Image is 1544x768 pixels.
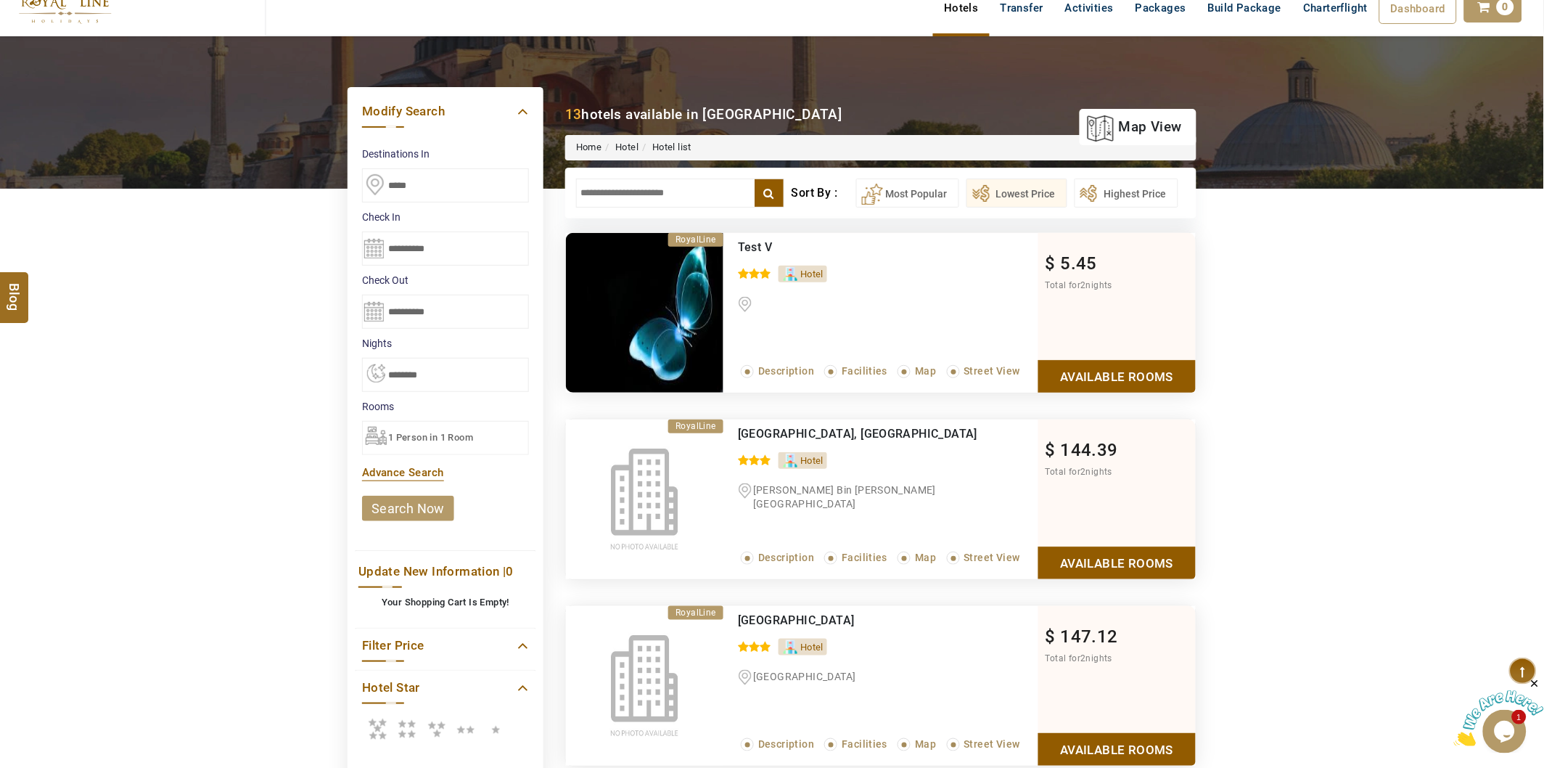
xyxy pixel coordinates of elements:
[1046,280,1112,290] span: Total for nights
[1038,547,1196,579] a: Show Rooms
[1075,179,1178,208] button: Highest Price
[565,106,582,123] b: 13
[842,365,887,377] span: Facilities
[1391,2,1446,15] span: Dashboard
[362,147,529,161] label: Destinations In
[1046,467,1112,477] span: Total for nights
[1087,111,1182,143] a: map view
[1038,360,1196,393] a: Show Rooms
[753,671,856,682] span: [GEOGRAPHIC_DATA]
[1061,253,1098,274] span: 5.45
[738,240,978,255] div: Test V
[1046,626,1056,647] span: $
[964,365,1020,377] span: Street View
[758,365,814,377] span: Description
[966,179,1067,208] button: Lowest Price
[565,105,842,124] div: hotels available in [GEOGRAPHIC_DATA]
[1046,440,1056,460] span: $
[1081,467,1086,477] span: 2
[842,738,887,750] span: Facilities
[1081,653,1086,663] span: 2
[758,738,814,750] span: Description
[738,613,855,627] a: [GEOGRAPHIC_DATA]
[856,179,959,208] button: Most Popular
[388,432,473,443] span: 1 Person in 1 Room
[5,283,24,295] span: Blog
[1046,653,1112,663] span: Total for nights
[566,233,723,393] img: 1-ThumbNail.jpg
[362,102,529,121] a: Modify Search
[964,738,1020,750] span: Street View
[362,496,454,521] a: search now
[576,142,602,152] a: Home
[358,562,533,581] a: Update New Information |0
[758,552,814,563] span: Description
[915,552,936,563] span: Map
[668,606,723,620] div: RoyalLine
[362,273,529,287] label: Check Out
[1454,677,1544,746] iframe: chat widget
[382,597,509,608] b: Your Shopping Cart Is Empty!
[566,420,723,579] img: noimage.jpg
[800,269,824,279] span: Hotel
[842,552,887,563] span: Facilities
[1303,1,1368,15] span: Charterflight
[738,613,978,628] div: Fortune Plaza Hotel
[753,484,936,510] span: [PERSON_NAME] Bin [PERSON_NAME][GEOGRAPHIC_DATA]
[668,233,723,247] div: RoyalLine
[362,678,529,698] a: Hotel Star
[566,606,723,766] img: noimage.jpg
[362,466,444,479] a: Advance Search
[738,427,978,441] div: Fortune Pearl Hotel, Deira
[1081,280,1086,290] span: 2
[800,642,824,653] span: Hotel
[800,455,824,466] span: Hotel
[964,552,1020,563] span: Street View
[506,564,514,579] span: 0
[668,420,723,433] div: RoyalLine
[792,179,856,208] div: Sort By :
[1061,440,1118,460] span: 144.39
[1046,253,1056,274] span: $
[362,636,529,655] a: Filter Price
[1038,733,1196,766] a: Show Rooms
[362,336,529,351] label: nights
[1061,626,1118,647] span: 147.12
[362,399,529,414] label: Rooms
[738,427,977,441] a: [GEOGRAPHIC_DATA], [GEOGRAPHIC_DATA]
[738,240,772,254] a: Test V
[915,365,936,377] span: Map
[915,738,936,750] span: Map
[362,210,529,224] label: Check In
[615,142,638,152] a: Hotel
[638,141,691,155] li: Hotel list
